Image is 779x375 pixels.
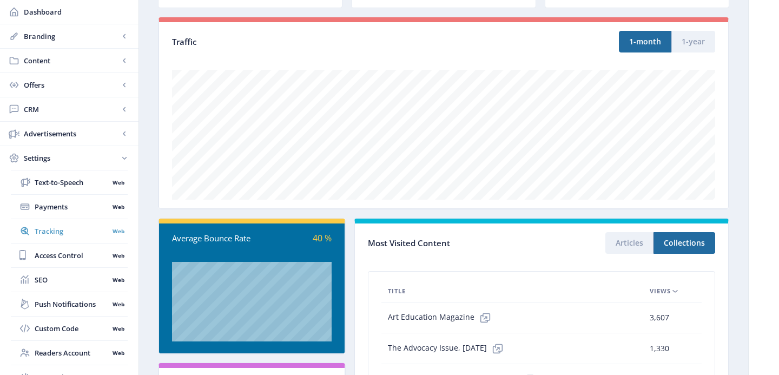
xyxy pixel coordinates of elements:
a: PaymentsWeb [11,195,128,219]
span: Branding [24,31,119,42]
span: Offers [24,80,119,90]
div: Traffic [172,36,444,48]
nb-badge: Web [109,299,128,310]
span: 40 % [313,232,332,244]
nb-badge: Web [109,323,128,334]
span: Payments [35,201,109,212]
a: Text-to-SpeechWeb [11,170,128,194]
span: Art Education Magazine [388,307,496,328]
a: SEOWeb [11,268,128,292]
button: Articles [605,232,653,254]
button: 1-year [671,31,715,52]
span: Push Notifications [35,299,109,310]
div: Average Bounce Rate [172,232,252,245]
span: Advertisements [24,128,119,139]
span: Readers Account [35,347,109,358]
span: CRM [24,104,119,115]
span: 3,607 [650,311,669,324]
nb-badge: Web [109,177,128,188]
span: Settings [24,153,119,163]
nb-badge: Web [109,250,128,261]
a: Readers AccountWeb [11,341,128,365]
span: 1,330 [650,342,669,355]
nb-badge: Web [109,347,128,358]
a: Custom CodeWeb [11,317,128,340]
a: TrackingWeb [11,219,128,243]
span: Dashboard [24,6,130,17]
span: Access Control [35,250,109,261]
nb-badge: Web [109,226,128,236]
nb-badge: Web [109,274,128,285]
span: Views [650,285,671,298]
span: Tracking [35,226,109,236]
span: SEO [35,274,109,285]
span: The Advocacy Issue, [DATE] [388,338,509,359]
span: Custom Code [35,323,109,334]
button: Collections [653,232,715,254]
a: Push NotificationsWeb [11,292,128,316]
span: Text-to-Speech [35,177,109,188]
button: 1-month [619,31,671,52]
div: Most Visited Content [368,235,542,252]
nb-badge: Web [109,201,128,212]
a: Access ControlWeb [11,244,128,267]
span: Content [24,55,119,66]
span: Title [388,285,406,298]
